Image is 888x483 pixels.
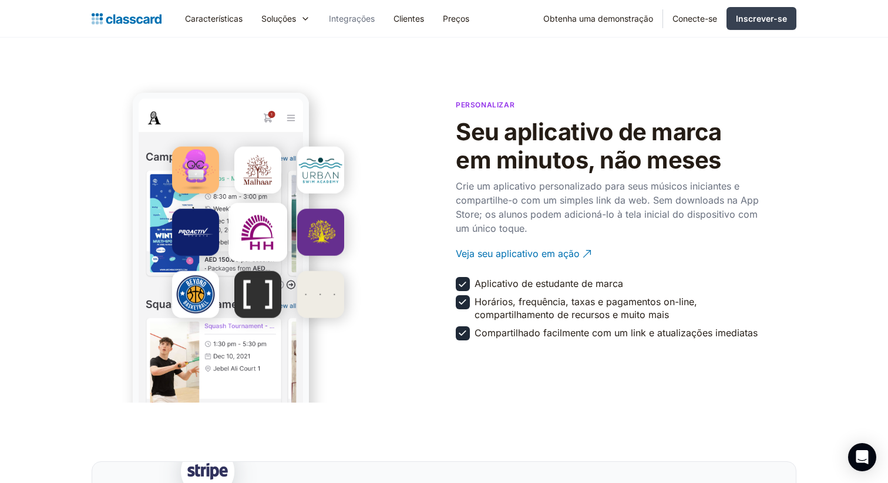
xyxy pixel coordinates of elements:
font: Soluções [261,13,296,23]
font: Integrações [329,13,375,23]
a: Conecte-se [663,5,726,32]
font: Preços [443,13,469,23]
font: Compartilhado facilmente com um link e atualizações imediatas [475,327,758,339]
font: Veja seu aplicativo em ação [456,248,580,259]
font: Inscrever-se [736,13,787,23]
font: Horários, frequência, taxas e pagamentos on-line, compartilhamento de recursos e muito mais [475,296,697,320]
a: Inscrever-se [726,7,796,30]
font: Conecte-se [672,13,717,23]
font: Seu aplicativo de marca em minutos, não meses [456,117,722,174]
div: Open Intercom Messenger [848,443,876,471]
a: lar [92,11,162,27]
img: Simulação de aplicativo para estudantes [133,93,309,447]
a: Clientes [384,5,433,32]
a: Obtenha uma demonstração [534,5,662,32]
font: Crie um aplicativo personalizado para seus músicos iniciantes e compartilhe-o com um simples link... [456,180,759,234]
font: Clientes [393,13,424,23]
font: Aplicativo de estudante de marca [475,278,623,289]
font: Personalizar [456,100,514,109]
div: Soluções [252,5,319,32]
font: Obtenha uma demonstração [543,13,653,23]
a: Preços [433,5,479,32]
a: Características [176,5,252,32]
a: Veja seu aplicativo em ação [456,238,761,270]
font: Características [185,13,243,23]
a: Integrações [319,5,384,32]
